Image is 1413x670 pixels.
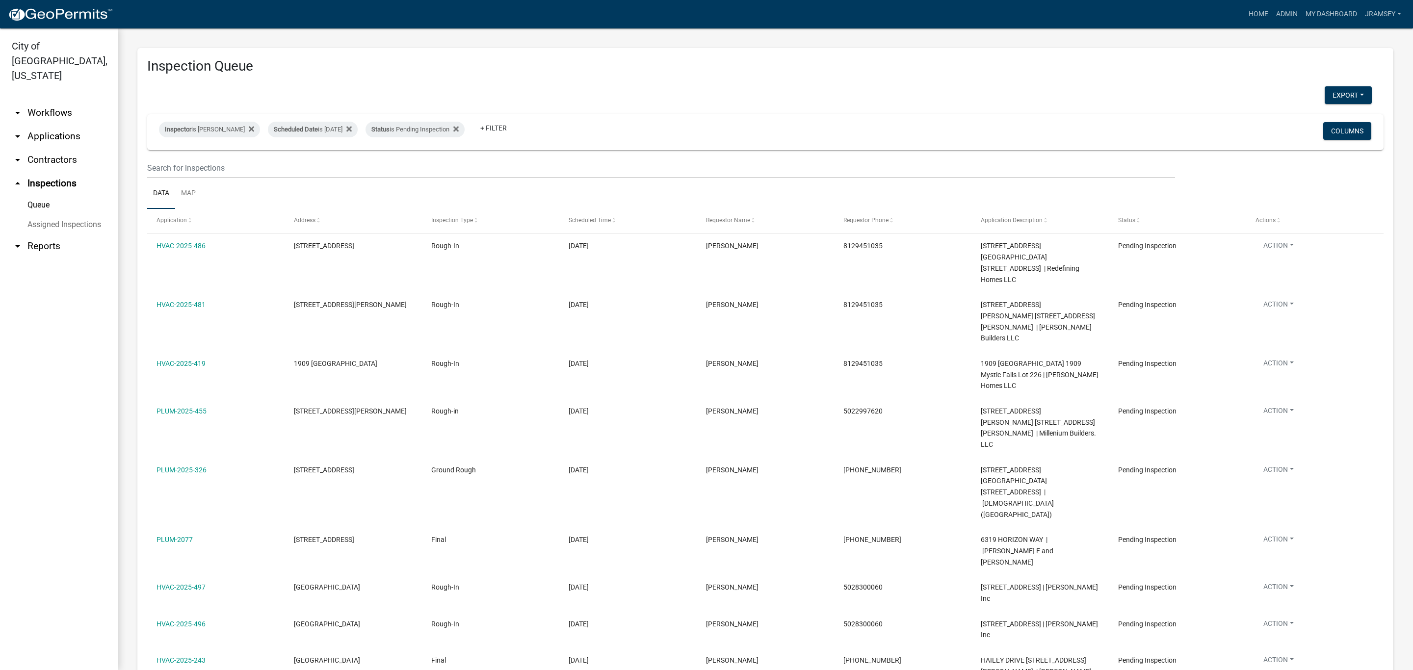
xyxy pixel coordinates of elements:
span: Requestor Name [706,217,750,224]
i: arrow_drop_up [12,178,24,189]
span: 2762 ABBY WOODS DRIVE 2762 Abby Woods Drive | Witten Builders LLC [981,301,1095,342]
div: [DATE] [569,358,687,369]
a: PLUM-2025-326 [157,466,207,474]
span: 812-820-1832 [843,536,901,543]
div: [DATE] [569,464,687,476]
a: Admin [1272,5,1302,24]
span: 8129451035 [843,301,883,309]
span: Rough-in [431,407,459,415]
span: Pending Inspection [1118,620,1177,628]
datatable-header-cell: Requestor Name [697,209,834,232]
span: Application Description [981,217,1043,224]
span: 1909 MYSTIC FALLS CIRCLE 1909 Mystic Falls Lot 226 | Klein Homes LLC [981,360,1099,390]
span: HAILEY DRIVE [294,583,360,591]
button: Action [1256,464,1302,479]
span: Pending Inspection [1118,656,1177,664]
span: 5022997620 [843,407,883,415]
span: Scheduled Date [274,126,318,133]
a: HVAC-2025-486 [157,242,206,250]
span: 227 HOPKINS LANE 227 Hopkins Lane | Millenium Builders. LLC [981,407,1096,448]
a: + Filter [472,119,515,137]
datatable-header-cell: Status [1109,209,1246,232]
span: 227 HOPKINS LANE [294,407,407,415]
a: HVAC-2025-243 [157,656,206,664]
div: [DATE] [569,618,687,630]
button: Export [1325,86,1372,104]
span: Pending Inspection [1118,536,1177,543]
a: Map [175,178,202,209]
button: Action [1256,655,1302,669]
span: Inspector [165,126,191,133]
a: My Dashboard [1302,5,1361,24]
span: Pending Inspection [1118,242,1177,250]
datatable-header-cell: Scheduled Time [559,209,697,232]
a: HVAC-2025-497 [157,583,206,591]
button: Action [1256,358,1302,372]
a: HVAC-2025-481 [157,301,206,309]
span: 1909 MYSTIC FALLS CIRCLE [294,360,377,367]
span: Status [1118,217,1135,224]
a: Data [147,178,175,209]
i: arrow_drop_down [12,107,24,119]
i: arrow_drop_down [12,154,24,166]
span: Khristopher Begley [706,620,759,628]
button: Action [1256,299,1302,313]
datatable-header-cell: Inspection Type [422,209,559,232]
span: Khristopher Begley [706,583,759,591]
span: Actions [1256,217,1276,224]
span: 502-755-1882 [843,656,901,664]
span: 5028300060 [843,620,883,628]
span: Pending Inspection [1118,360,1177,367]
span: Rough-In [431,360,459,367]
span: Rough-In [431,620,459,628]
span: 5028300060 [843,583,883,591]
div: [DATE] [569,655,687,666]
div: is Pending Inspection [366,122,465,137]
span: Paul Pittman [706,407,759,415]
datatable-header-cell: Requestor Phone [834,209,971,232]
a: Home [1245,5,1272,24]
a: jramsey [1361,5,1405,24]
span: 6319 HORIZON WAY [294,536,354,543]
button: Action [1256,534,1302,548]
span: Requestor Phone [843,217,889,224]
span: Inspection Type [431,217,473,224]
span: 924 CHESTNUT STREET, EAST 924 E Chestnut Street | Redefining Homes LLC [981,242,1079,283]
span: 6319 HORIZON WAY | Hopkins Gregory E and Carrie R [981,536,1053,566]
datatable-header-cell: Application [147,209,285,232]
datatable-header-cell: Actions [1246,209,1384,232]
button: Action [1256,618,1302,633]
button: Columns [1323,122,1371,140]
button: Action [1256,406,1302,420]
span: Final [431,536,446,543]
span: 200 12TH STREET EAST [294,466,354,474]
span: Rough-In [431,301,459,309]
datatable-header-cell: Application Description [971,209,1109,232]
i: arrow_drop_down [12,240,24,252]
span: Scheduled Time [569,217,611,224]
input: Search for inspections [147,158,1175,178]
span: 924 CHESTNUT STREET, EAST [294,242,354,250]
a: HVAC-2025-419 [157,360,206,367]
button: Action [1256,582,1302,596]
span: 200 12TH STREET EAST 200 E 12th Street | Presbyterian Church (usa) [981,466,1054,518]
span: Pending Inspection [1118,466,1177,474]
div: is [PERSON_NAME] [159,122,260,137]
span: BILLY [706,466,759,474]
span: Chris Robertson [706,536,759,543]
span: HAILEY DRIVE [294,620,360,628]
span: Ground Rough [431,466,476,474]
div: [DATE] [569,534,687,545]
div: [DATE] [569,299,687,310]
span: 2762 ABBY WOODS DRIVE [294,301,407,309]
span: Pending Inspection [1118,583,1177,591]
span: 502-565-9907 [843,466,901,474]
span: Address [294,217,315,224]
a: PLUM-2025-455 [157,407,207,415]
span: Tracy Mills [706,360,759,367]
span: HAILEY DRIVE 3480 Noah Trail Lot 11 | D.R Horton Inc [981,620,1098,639]
button: Action [1256,240,1302,255]
h3: Inspection Queue [147,58,1384,75]
a: PLUM-2077 [157,536,193,543]
span: Tracy Mill [706,242,759,250]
